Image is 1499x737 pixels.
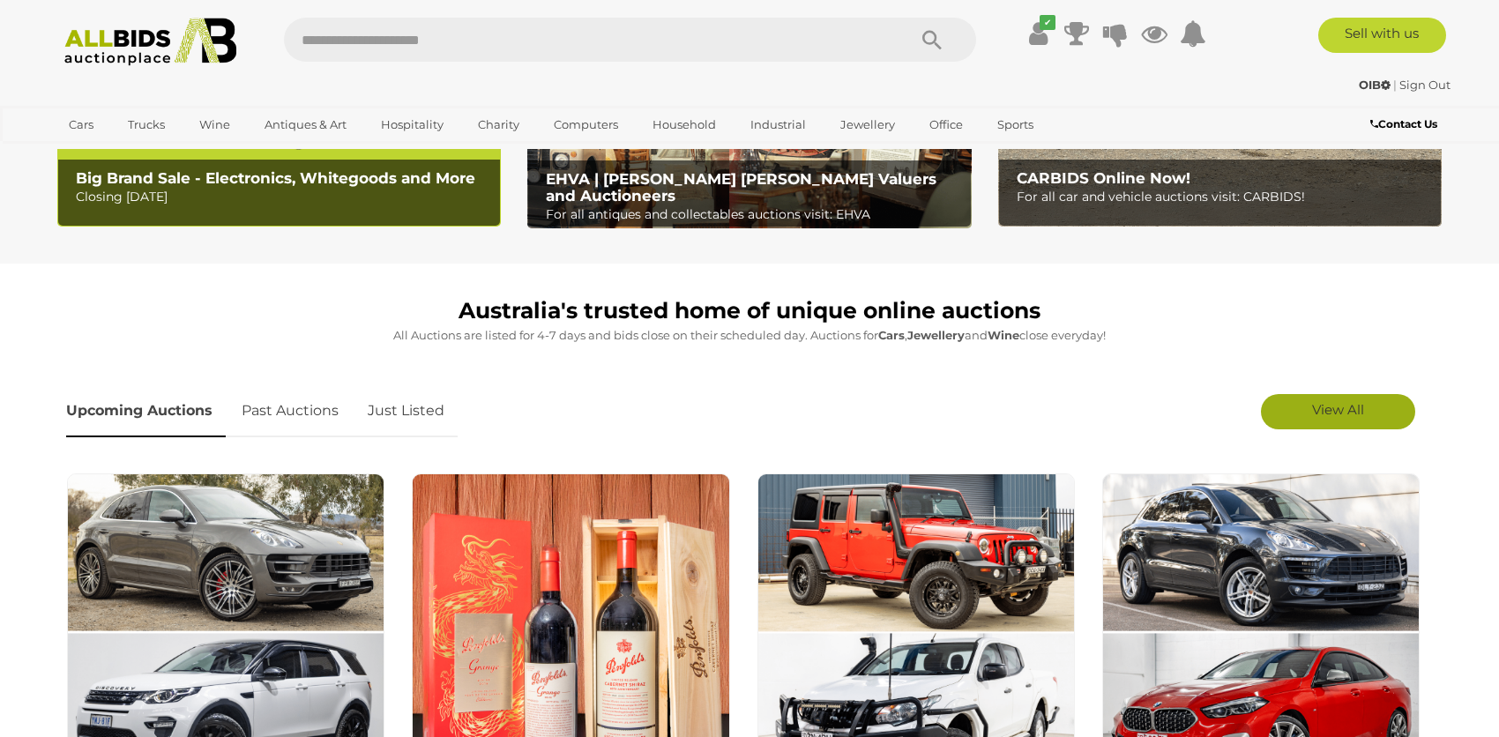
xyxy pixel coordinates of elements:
a: Contact Us [1370,115,1442,134]
a: Household [641,110,727,139]
strong: OIB [1359,78,1391,92]
a: Just Listed [354,385,458,437]
strong: Wine [988,328,1019,342]
p: Closing [DATE] [76,186,491,208]
button: Search [888,18,976,62]
img: Allbids.com.au [55,18,246,66]
a: ✔ [1025,18,1051,49]
a: Antiques & Art [253,110,358,139]
a: Cars [57,110,105,139]
a: Hospitality [369,110,455,139]
a: Charity [466,110,531,139]
h1: Australia's trusted home of unique online auctions [66,299,1433,324]
b: EHVA | [PERSON_NAME] [PERSON_NAME] Valuers and Auctioneers [546,170,936,205]
span: | [1393,78,1397,92]
strong: Jewellery [907,328,965,342]
a: View All [1261,394,1415,429]
a: OIB [1359,78,1393,92]
a: Office [918,110,974,139]
strong: Cars [878,328,905,342]
a: Sports [986,110,1045,139]
a: [GEOGRAPHIC_DATA] [57,139,205,168]
a: Past Auctions [228,385,352,437]
i: ✔ [1040,15,1055,30]
a: Sign Out [1399,78,1451,92]
a: Upcoming Auctions [66,385,226,437]
p: All Auctions are listed for 4-7 days and bids close on their scheduled day. Auctions for , and cl... [66,325,1433,346]
b: Big Brand Sale - Electronics, Whitegoods and More [76,169,475,187]
p: For all antiques and collectables auctions visit: EHVA [546,204,961,226]
a: Industrial [739,110,817,139]
a: Jewellery [829,110,906,139]
b: CARBIDS Online Now! [1017,169,1190,187]
a: Sell with us [1318,18,1446,53]
span: View All [1312,401,1364,418]
a: Wine [188,110,242,139]
a: Trucks [116,110,176,139]
b: Contact Us [1370,117,1437,130]
p: For all car and vehicle auctions visit: CARBIDS! [1017,186,1432,208]
a: EHVA | Evans Hastings Valuers and Auctioneers EHVA | [PERSON_NAME] [PERSON_NAME] Valuers and Auct... [527,51,971,229]
a: Computers [542,110,630,139]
